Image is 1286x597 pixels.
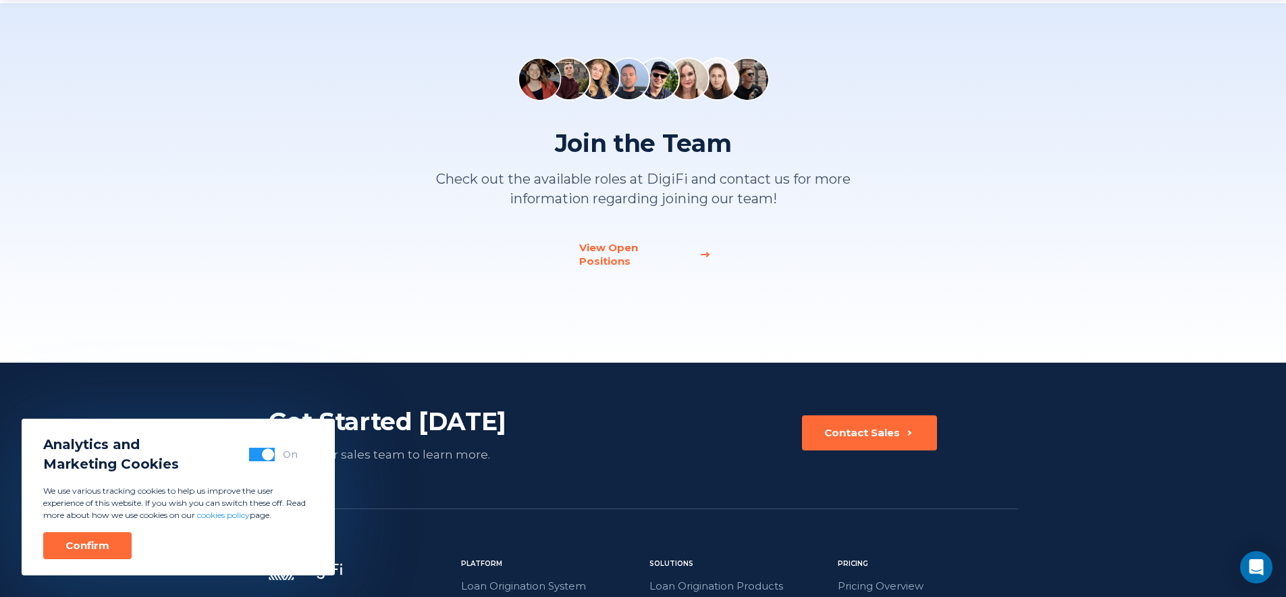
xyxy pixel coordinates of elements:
button: Contact Sales [802,415,937,450]
button: Confirm [43,532,132,559]
img: avatar 4 [607,57,650,101]
div: On [283,448,298,461]
div: Contact our sales team to learn more. [269,445,569,464]
a: Loan Origination System [461,577,641,595]
p: Check out the available roles at DigiFi and contact us for more information regarding joining our... [431,170,856,209]
a: Loan Origination Products [649,577,830,595]
img: avatar 1 [518,57,561,101]
div: Solutions [649,559,830,569]
img: avatar 3 [577,57,620,101]
p: We use various tracking cookies to help us improve the user experience of this website. If you wi... [43,485,313,521]
div: Pricing [838,559,1018,569]
a: Pricing Overview [838,577,1018,595]
a: Contact Sales [802,415,937,464]
img: avatar 7 [696,57,739,101]
h2: Join the Team [431,128,856,159]
div: Get Started [DATE] [269,406,569,437]
div: Confirm [65,539,109,552]
span: Analytics and [43,435,179,455]
img: avatar 5 [637,57,680,101]
div: View Open Positions [579,241,691,268]
img: avatar 6 [666,57,709,101]
span: Marketing Cookies [43,455,179,474]
img: avatar 2 [547,57,591,101]
div: Contact Sales [824,426,900,440]
div: Open Intercom Messenger [1240,551,1272,583]
img: avatar 8 [726,57,769,101]
div: Platform [461,559,641,569]
a: cookies policy [197,510,250,520]
a: View Open Positions [579,241,707,268]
